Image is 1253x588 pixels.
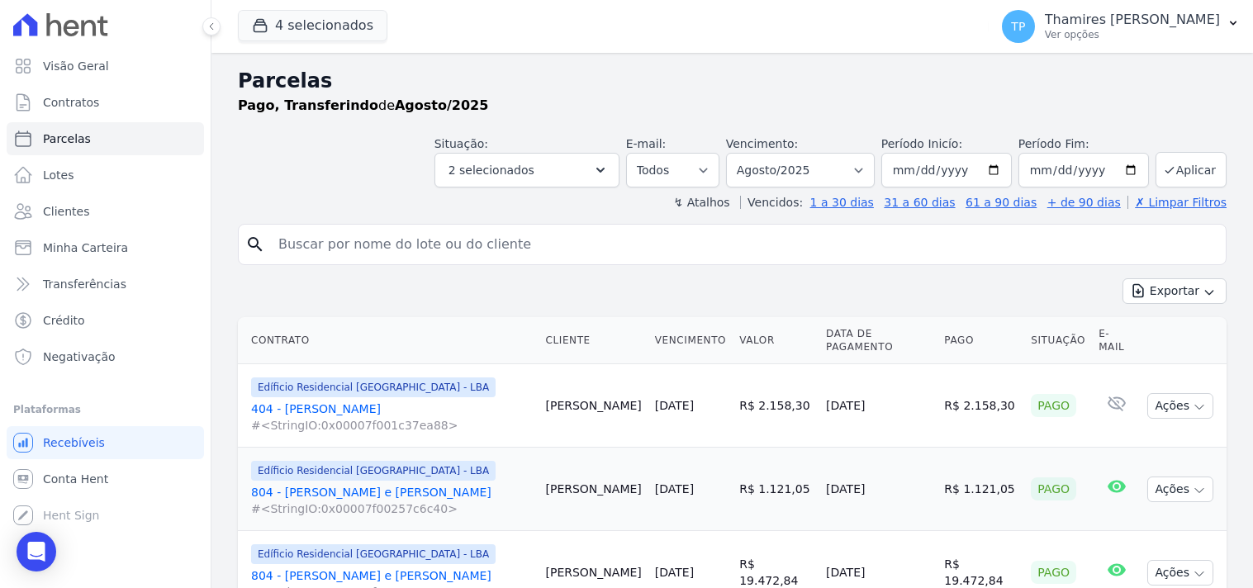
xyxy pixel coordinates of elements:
span: Negativação [43,349,116,365]
th: Cliente [539,317,648,364]
button: Ações [1147,560,1213,586]
a: Recebíveis [7,426,204,459]
a: + de 90 dias [1047,196,1121,209]
a: 61 a 90 dias [966,196,1037,209]
button: Exportar [1122,278,1227,304]
i: search [245,235,265,254]
a: 804 - [PERSON_NAME] e [PERSON_NAME]#<StringIO:0x00007f00257c6c40> [251,484,532,517]
span: Minha Carteira [43,239,128,256]
a: Lotes [7,159,204,192]
button: TP Thamires [PERSON_NAME] Ver opções [989,3,1253,50]
span: #<StringIO:0x00007f001c37ea88> [251,417,532,434]
td: R$ 1.121,05 [937,448,1024,531]
button: Ações [1147,393,1213,419]
label: ↯ Atalhos [673,196,729,209]
a: 1 a 30 dias [810,196,874,209]
a: [DATE] [655,566,694,579]
button: 4 selecionados [238,10,387,41]
a: Visão Geral [7,50,204,83]
label: E-mail: [626,137,667,150]
td: R$ 1.121,05 [733,448,819,531]
span: Recebíveis [43,434,105,451]
a: Clientes [7,195,204,228]
span: Parcelas [43,130,91,147]
a: Parcelas [7,122,204,155]
span: 2 selecionados [449,160,534,180]
td: [PERSON_NAME] [539,448,648,531]
div: Plataformas [13,400,197,420]
p: de [238,96,488,116]
span: Edíficio Residencial [GEOGRAPHIC_DATA] - LBA [251,461,496,481]
p: Ver opções [1045,28,1220,41]
div: Pago [1031,477,1076,500]
span: Visão Geral [43,58,109,74]
a: 404 - [PERSON_NAME]#<StringIO:0x00007f001c37ea88> [251,401,532,434]
label: Situação: [434,137,488,150]
strong: Pago, Transferindo [238,97,378,113]
a: Contratos [7,86,204,119]
button: Ações [1147,477,1213,502]
p: Thamires [PERSON_NAME] [1045,12,1220,28]
a: 31 a 60 dias [884,196,955,209]
strong: Agosto/2025 [395,97,488,113]
th: Pago [937,317,1024,364]
th: Contrato [238,317,539,364]
span: Edíficio Residencial [GEOGRAPHIC_DATA] - LBA [251,544,496,564]
div: Open Intercom Messenger [17,532,56,571]
input: Buscar por nome do lote ou do cliente [268,228,1219,261]
td: R$ 2.158,30 [937,364,1024,448]
a: Crédito [7,304,204,337]
th: Data de Pagamento [819,317,937,364]
td: [PERSON_NAME] [539,364,648,448]
td: [DATE] [819,448,937,531]
a: Conta Hent [7,462,204,496]
div: Pago [1031,394,1076,417]
span: Crédito [43,312,85,329]
a: Negativação [7,340,204,373]
button: Aplicar [1156,152,1227,187]
span: Contratos [43,94,99,111]
label: Período Fim: [1018,135,1149,153]
button: 2 selecionados [434,153,619,187]
span: TP [1011,21,1025,32]
span: Clientes [43,203,89,220]
label: Vencidos: [740,196,803,209]
th: Vencimento [648,317,733,364]
label: Período Inicío: [881,137,962,150]
span: Conta Hent [43,471,108,487]
span: Lotes [43,167,74,183]
span: Transferências [43,276,126,292]
th: Situação [1024,317,1092,364]
span: Edíficio Residencial [GEOGRAPHIC_DATA] - LBA [251,377,496,397]
td: R$ 2.158,30 [733,364,819,448]
div: Pago [1031,561,1076,584]
a: [DATE] [655,399,694,412]
th: Valor [733,317,819,364]
h2: Parcelas [238,66,1227,96]
a: Transferências [7,268,204,301]
a: Minha Carteira [7,231,204,264]
span: #<StringIO:0x00007f00257c6c40> [251,500,532,517]
a: ✗ Limpar Filtros [1127,196,1227,209]
label: Vencimento: [726,137,798,150]
a: [DATE] [655,482,694,496]
th: E-mail [1092,317,1141,364]
td: [DATE] [819,364,937,448]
